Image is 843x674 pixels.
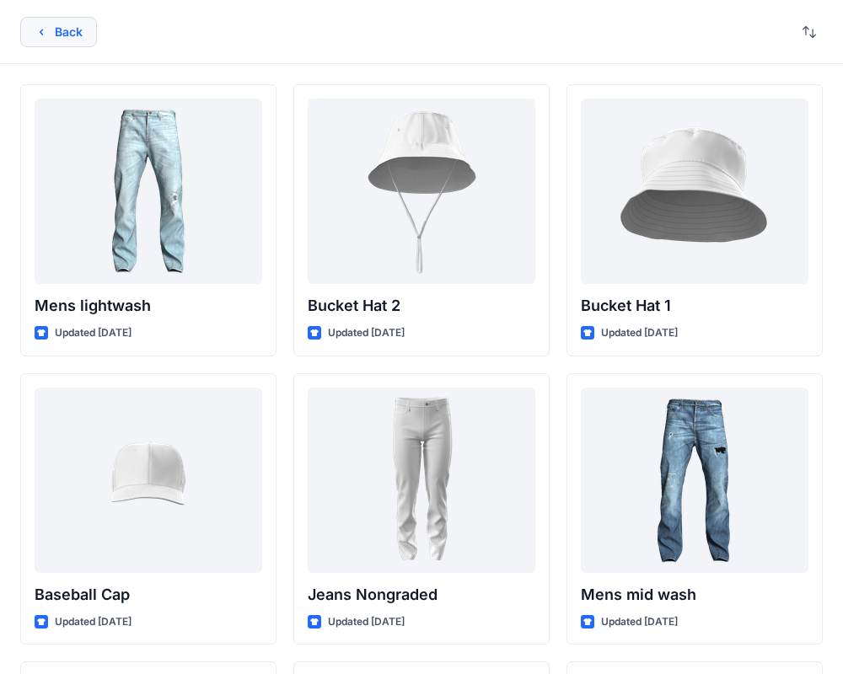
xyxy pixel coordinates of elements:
[581,583,808,607] p: Mens mid wash
[328,613,405,631] p: Updated [DATE]
[55,613,132,631] p: Updated [DATE]
[581,388,808,573] a: Mens mid wash
[35,583,262,607] p: Baseball Cap
[308,294,535,318] p: Bucket Hat 2
[581,99,808,284] a: Bucket Hat 1
[601,324,678,342] p: Updated [DATE]
[35,99,262,284] a: Mens lightwash
[35,294,262,318] p: Mens lightwash
[328,324,405,342] p: Updated [DATE]
[20,17,97,47] button: Back
[55,324,132,342] p: Updated [DATE]
[35,388,262,573] a: Baseball Cap
[308,388,535,573] a: Jeans Nongraded
[601,613,678,631] p: Updated [DATE]
[308,99,535,284] a: Bucket Hat 2
[581,294,808,318] p: Bucket Hat 1
[308,583,535,607] p: Jeans Nongraded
